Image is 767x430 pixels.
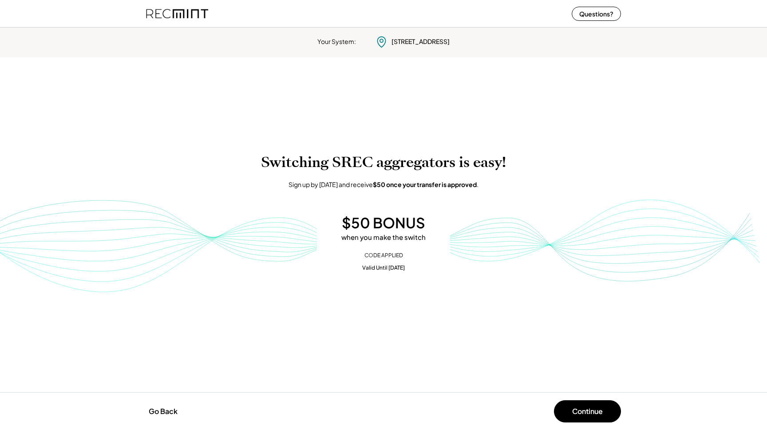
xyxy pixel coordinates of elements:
button: Questions? [572,7,621,21]
div: Sign up by [DATE] and receive . [289,180,478,189]
img: recmint-logotype%403x%20%281%29.jpeg [146,2,208,25]
strong: $50 once your transfer is approved [373,180,477,188]
div: Valid Until [DATE] [326,265,441,271]
h1: Switching SREC aggregators is easy! [9,154,758,171]
div: when you make the switch [326,233,441,241]
div: [STREET_ADDRESS] [391,37,450,46]
div: Your System: [317,37,356,46]
div: CODE APPLIED [326,252,441,259]
div: $50 BONUS [326,214,441,231]
button: Continue [554,400,621,422]
button: Go Back [146,402,180,421]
